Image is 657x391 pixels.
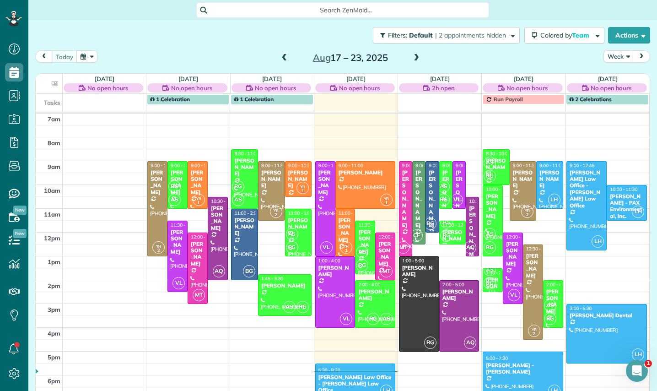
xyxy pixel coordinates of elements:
[283,301,296,313] span: AS
[397,241,409,254] span: MT
[171,163,195,168] span: 9:00 - 11:00
[193,199,205,207] small: 1
[508,289,520,301] span: VL
[338,217,353,244] div: [PERSON_NAME]
[592,235,604,248] span: LH
[415,163,440,168] span: 9:00 - 12:30
[486,186,511,192] span: 10:00 - 1:00
[380,265,393,277] span: MT
[603,50,634,63] button: Week
[193,289,205,301] span: MT
[645,360,652,367] span: 1
[340,313,352,325] span: VL
[35,50,53,63] button: prev
[344,244,349,249] span: YR
[320,241,333,254] span: VL
[484,277,496,289] span: RG
[191,163,215,168] span: 9:00 - 11:00
[356,259,368,272] span: RG
[232,194,244,206] span: AS
[380,313,393,325] span: AS
[485,362,560,375] div: [PERSON_NAME] - [PERSON_NAME]
[87,83,129,92] span: No open hours
[151,163,172,168] span: 9:00 - 1:00
[261,276,283,282] span: 1:45 - 3:30
[591,83,632,92] span: No open hours
[170,229,185,255] div: [PERSON_NAME]
[313,52,331,63] span: Aug
[484,264,496,276] span: AS
[429,163,453,168] span: 9:00 - 12:00
[243,265,255,277] span: BG
[402,163,424,168] span: 9:00 - 1:00
[435,31,506,39] span: | 2 appointments hidden
[485,193,500,220] div: [PERSON_NAME]
[402,265,436,278] div: [PERSON_NAME]
[442,282,464,288] span: 2:00 - 5:00
[539,169,560,189] div: [PERSON_NAME]
[410,229,423,242] span: CF
[437,194,450,206] span: RG
[178,75,198,82] a: [DATE]
[428,169,436,228] div: [PERSON_NAME]
[338,169,393,176] div: [PERSON_NAME]
[211,198,236,204] span: 10:30 - 2:00
[261,163,286,168] span: 9:00 - 11:30
[232,180,244,193] span: RG
[168,194,181,206] span: AS
[318,367,340,373] span: 5:30 - 8:30
[339,163,363,168] span: 9:00 - 11:00
[274,208,279,213] span: YR
[440,229,452,242] span: RG
[540,31,592,39] span: Colored by
[610,186,637,192] span: 10:00 - 11:30
[522,211,533,219] small: 2
[632,206,644,218] span: LH
[234,151,259,157] span: 8:30 - 11:00
[469,205,476,264] div: [PERSON_NAME]
[288,217,309,237] div: [PERSON_NAME]
[288,210,313,216] span: 11:00 - 1:00
[528,330,540,338] small: 2
[286,228,298,240] span: AS
[378,241,393,267] div: [PERSON_NAME]
[512,169,534,189] div: [PERSON_NAME]
[388,31,407,39] span: Filters:
[544,313,556,325] span: RG
[632,348,644,361] span: LH
[44,234,60,242] span: 12pm
[526,253,540,279] div: [PERSON_NAME]
[13,229,27,238] span: New
[196,196,201,201] span: YR
[402,258,424,264] span: 1:00 - 5:00
[437,180,450,193] span: AS
[48,377,60,385] span: 6pm
[261,169,282,189] div: [PERSON_NAME]
[546,282,568,288] span: 2:00 - 4:00
[484,228,496,240] span: AS
[171,83,212,92] span: No open hours
[572,31,591,39] span: Team
[570,305,592,311] span: 3:00 - 5:30
[451,194,463,206] span: VL
[402,169,409,228] div: [PERSON_NAME]
[525,208,530,213] span: YR
[48,258,60,266] span: 1pm
[368,27,520,43] a: Filters: Default | 2 appointments hidden
[484,241,496,254] span: RG
[234,157,255,177] div: [PERSON_NAME]
[52,50,77,63] button: today
[432,83,455,92] span: 2h open
[506,234,531,240] span: 12:00 - 3:00
[261,282,309,289] div: [PERSON_NAME]
[524,27,604,43] button: Colored byTeam
[358,222,383,228] span: 11:30 - 1:45
[48,115,60,123] span: 7am
[95,75,114,82] a: [DATE]
[48,139,60,147] span: 8am
[608,27,650,43] button: Actions
[442,169,450,228] div: [PERSON_NAME]
[171,222,195,228] span: 11:30 - 2:30
[48,353,60,361] span: 5pm
[455,169,463,228] div: [PERSON_NAME]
